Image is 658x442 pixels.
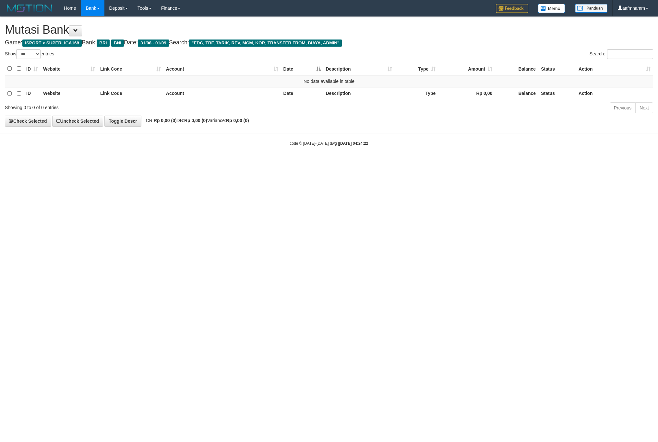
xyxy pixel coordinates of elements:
[111,40,124,47] span: BNI
[281,87,323,100] th: Date
[438,87,495,100] th: Rp 0,00
[438,62,495,75] th: Amount: activate to sort column ascending
[5,75,653,87] td: No data available in table
[281,62,323,75] th: Date: activate to sort column descending
[538,62,576,75] th: Status
[5,116,51,127] a: Check Selected
[189,40,342,47] span: "EDC, TRF, TARIK, REV, MCM, KOR, TRANSFER FROM, BIAYA, ADMIN"
[5,102,269,111] div: Showing 0 to 0 of 0 entries
[41,87,98,100] th: Website
[610,102,636,113] a: Previous
[590,49,653,59] label: Search:
[138,40,169,47] span: 31/08 - 01/09
[495,87,538,100] th: Balance
[395,62,438,75] th: Type: activate to sort column ascending
[323,87,395,100] th: Description
[635,102,653,113] a: Next
[184,118,207,123] strong: Rp 0,00 (0)
[5,23,653,36] h1: Mutasi Bank
[495,62,538,75] th: Balance
[97,40,109,47] span: BRI
[163,87,281,100] th: Account
[22,40,82,47] span: ISPORT > SUPERLIGA168
[226,118,249,123] strong: Rp 0,00 (0)
[104,116,141,127] a: Toggle Descr
[607,49,653,59] input: Search:
[395,87,438,100] th: Type
[290,141,368,146] small: code © [DATE]-[DATE] dwg |
[538,87,576,100] th: Status
[143,118,249,123] span: CR: DB: Variance:
[98,62,163,75] th: Link Code: activate to sort column ascending
[5,40,653,46] h4: Game: Bank: Date: Search:
[16,49,41,59] select: Showentries
[576,87,653,100] th: Action
[5,3,54,13] img: MOTION_logo.png
[5,49,54,59] label: Show entries
[24,62,41,75] th: ID: activate to sort column ascending
[575,4,607,13] img: panduan.png
[323,62,395,75] th: Description: activate to sort column ascending
[339,141,368,146] strong: [DATE] 04:24:22
[154,118,177,123] strong: Rp 0,00 (0)
[98,87,163,100] th: Link Code
[496,4,528,13] img: Feedback.jpg
[24,87,41,100] th: ID
[52,116,103,127] a: Uncheck Selected
[163,62,281,75] th: Account: activate to sort column ascending
[41,62,98,75] th: Website: activate to sort column ascending
[538,4,565,13] img: Button%20Memo.svg
[576,62,653,75] th: Action: activate to sort column ascending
